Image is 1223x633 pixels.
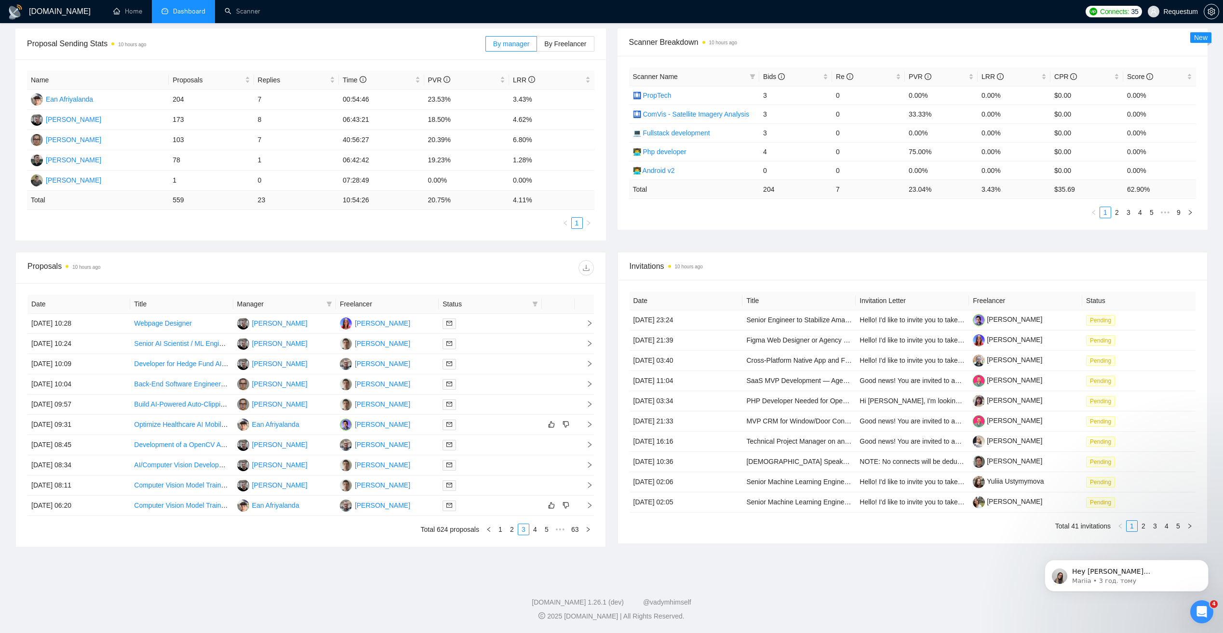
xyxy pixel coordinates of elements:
[1112,207,1122,218] a: 2
[548,421,555,428] span: like
[340,479,352,491] img: VS
[1070,73,1077,80] span: info-circle
[1138,521,1149,531] a: 2
[1086,376,1115,386] span: Pending
[746,458,1071,465] a: [DEMOGRAPHIC_DATA] Speakers of Tamil – Talent Bench for Future Managed Services Recording Projects
[746,478,1021,486] a: Senior Machine Learning Engineer Python Backend Production Algorithms & Data Pipelines
[513,76,535,84] span: LRR
[14,20,178,52] div: message notification from Mariia, 3 год. тому. Hey andrii.savka@requestum.com, Looks like your Up...
[1173,521,1183,531] a: 5
[746,417,1086,425] a: MVP CRM for Window/Door Contractors (Quoting • E-Sign • [GEOGRAPHIC_DATA] • Scheduling • Commissi...
[31,115,101,123] a: VL[PERSON_NAME]
[225,7,260,15] a: searchScanner
[1086,315,1115,326] span: Pending
[237,400,308,408] a: IK[PERSON_NAME]
[633,73,678,80] span: Scanner Name
[173,75,242,85] span: Proposals
[973,435,985,448] img: c1mZwmIHZG2KEmQqZQ_J48Yl5X5ZOMWHBVb3CNtI1NpqgoZ09pOab8XDaQeGcrBnRG
[973,456,985,468] img: c14DhYixHXKOjO1Rn8ocQbD3KHUcnE4vZS4feWtSSrA9NC5rkM_scuoP2bXUv12qzp
[1086,497,1115,508] span: Pending
[1190,600,1213,623] iframe: Intercom live chat
[1086,336,1119,344] a: Pending
[546,419,557,430] button: like
[1150,521,1160,531] a: 3
[1091,210,1097,215] span: left
[252,379,308,389] div: [PERSON_NAME]
[1086,356,1115,366] span: Pending
[237,419,249,431] img: EA
[355,358,410,369] div: [PERSON_NAME]
[495,524,506,535] a: 1
[1204,4,1219,19] button: setting
[258,75,328,85] span: Replies
[973,437,1042,445] a: [PERSON_NAME]
[340,420,410,428] a: MP[PERSON_NAME]
[237,420,299,428] a: EAEan Afriyalanda
[340,319,410,327] a: IP[PERSON_NAME]
[1117,523,1123,529] span: left
[134,501,301,509] a: Computer Vision Model Training for Muay Thai Analytics
[355,500,410,511] div: [PERSON_NAME]
[46,155,101,165] div: [PERSON_NAME]
[532,598,624,606] a: [DOMAIN_NAME] 1.26.1 (dev)
[134,380,327,388] a: Back-End Software Engineer (Python, Image Processing, Cloud)
[169,110,254,130] td: 173
[134,340,365,347] a: Senior AI Scientist / ML Engineer (Delivery Partner | Long-Term Engagement)
[46,114,101,125] div: [PERSON_NAME]
[446,422,452,427] span: mail
[509,110,594,130] td: 4.62%
[746,377,997,384] a: SaaS MVP Development — Agentic AI BPO for SMEs in the [GEOGRAPHIC_DATA]
[31,134,43,146] img: IK
[340,359,410,367] a: PG[PERSON_NAME]
[237,479,249,491] img: VL
[237,338,249,350] img: VL
[633,110,750,118] a: 🛄 ComVis - Satellite Imagery Analysis
[446,442,452,448] span: mail
[746,397,908,405] a: PHP Developer Needed for OpenEMR Enhancements
[1134,207,1146,218] li: 4
[340,439,352,451] img: PG
[579,264,593,272] span: download
[237,500,249,512] img: EA
[1054,73,1077,80] span: CPR
[254,71,339,90] th: Replies
[252,358,308,369] div: [PERSON_NAME]
[633,129,710,137] a: 💻 Fullstack development
[571,217,583,229] li: 1
[563,421,569,428] span: dislike
[1127,521,1137,531] a: 1
[446,381,452,387] span: mail
[1161,521,1172,531] a: 4
[493,40,529,48] span: By manager
[134,461,345,469] a: AI/Computer Vision Developer Needed for Soccer Video Analysis MVP
[978,86,1050,105] td: 0.00%
[252,460,308,470] div: [PERSON_NAME]
[1086,436,1115,447] span: Pending
[27,71,169,90] th: Name
[340,501,410,509] a: PG[PERSON_NAME]
[252,338,308,349] div: [PERSON_NAME]
[326,301,332,307] span: filter
[1146,73,1153,80] span: info-circle
[909,73,931,80] span: PVR
[134,441,428,448] a: Development of a OpenCV Application for image based Weld and Hole Inspection (Python, PyQt5)
[355,439,410,450] div: [PERSON_NAME]
[633,167,675,174] a: 👨‍💻 Android v2
[8,4,23,20] img: logo
[1123,207,1134,218] li: 3
[254,110,339,130] td: 8
[31,93,43,105] img: EA
[585,527,591,532] span: right
[237,339,308,347] a: VL[PERSON_NAME]
[252,480,308,490] div: [PERSON_NAME]
[746,336,945,344] a: Figma Web Designer or Agency Wanted for Full Website Redesign
[973,376,1042,384] a: [PERSON_NAME]
[709,40,737,45] time: 10 hours ago
[1123,86,1196,105] td: 0.00%
[486,527,492,532] span: left
[746,316,1005,324] a: Senior Engineer to Stabilize Amazon &amp; [PERSON_NAME] Livre Sales Dashboard
[1204,8,1219,15] a: setting
[134,481,301,489] a: Computer Vision Model Training for Muay Thai Analytics
[1123,207,1134,218] a: 3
